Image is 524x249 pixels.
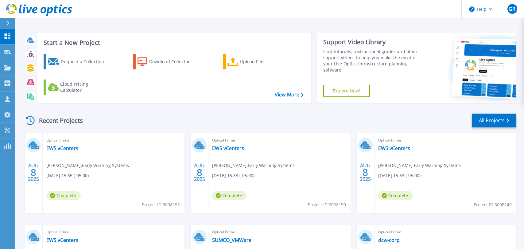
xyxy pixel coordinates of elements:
[46,137,181,144] span: Optical Prime
[308,201,346,208] span: Project ID: 3008150
[44,54,112,69] a: Request a Collection
[46,237,78,243] a: EWS vCenters
[44,39,303,46] h3: Start a New Project
[275,92,303,98] a: View More
[323,85,370,97] a: Explore Now!
[363,170,368,175] span: 8
[359,161,371,184] div: AUG 2025
[378,137,513,144] span: Optical Prime
[474,201,512,208] span: Project ID: 3008149
[323,38,424,46] div: Support Video Library
[46,191,81,200] span: Complete
[212,191,246,200] span: Complete
[142,201,180,208] span: Project ID: 3008152
[46,145,78,151] a: EWS vCenters
[212,229,347,235] span: Optical Prime
[28,161,39,184] div: AUG 2025
[378,191,413,200] span: Complete
[44,80,112,95] a: Cloud Pricing Calculator
[197,170,202,175] span: 8
[46,229,181,235] span: Optical Prime
[212,162,295,169] span: [PERSON_NAME] , Early Warning Systems
[223,54,292,69] a: Upload Files
[46,162,129,169] span: [PERSON_NAME] , Early Warning Systems
[61,56,110,68] div: Request a Collection
[240,56,289,68] div: Upload Files
[378,145,410,151] a: EWS vCenters
[212,237,251,243] a: SUMCO_VMWare
[212,172,254,179] span: [DATE] 15:33 (-05:00)
[194,161,205,184] div: AUG 2025
[24,113,91,128] div: Recent Projects
[212,145,244,151] a: EWS vCenters
[323,49,424,73] div: Find tutorials, instructional guides and other support videos to help you make the most of your L...
[378,229,513,235] span: Optical Prime
[509,6,515,11] span: GR
[31,170,36,175] span: 8
[60,81,109,93] div: Cloud Pricing Calculator
[378,162,461,169] span: [PERSON_NAME] , Early Warning Systems
[212,137,347,144] span: Optical Prime
[46,172,89,179] span: [DATE] 15:35 (-05:00)
[149,56,198,68] div: Download Collector
[472,114,516,127] a: All Projects
[378,237,400,243] a: dcw-corp
[133,54,202,69] a: Download Collector
[378,172,421,179] span: [DATE] 15:33 (-05:00)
